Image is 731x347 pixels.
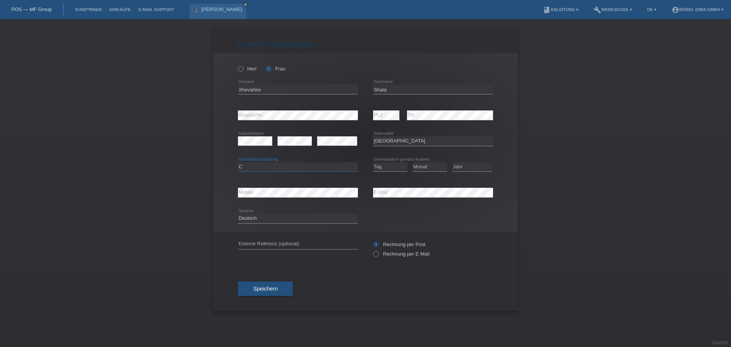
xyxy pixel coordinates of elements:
[373,251,429,257] label: Rechnung per E-Mail
[539,7,582,12] a: bookAnleitung ▾
[590,7,636,12] a: buildWerkzeuge ▾
[253,286,278,292] span: Speichern
[71,7,105,12] a: Kund*innen
[135,7,178,12] a: E-Mail Support
[238,66,257,72] label: Herr
[594,6,601,14] i: build
[373,251,378,261] input: Rechnung per E-Mail
[244,3,247,6] i: close
[373,241,378,251] input: Rechnung per Post
[238,40,493,49] h1: Kundin hinzufügen
[243,2,248,7] a: close
[712,340,728,345] a: Support
[238,66,243,71] input: Herr
[238,281,293,296] button: Speichern
[672,6,679,14] i: account_circle
[105,7,134,12] a: Einkäufe
[643,7,660,12] a: DE ▾
[543,6,551,14] i: book
[373,241,425,247] label: Rechnung per Post
[201,6,242,12] a: [PERSON_NAME]
[266,66,285,72] label: Frau
[668,7,727,12] a: account_circleMöbel DIMA GmbH ▾
[11,6,52,12] a: POS — MF Group
[266,66,271,71] input: Frau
